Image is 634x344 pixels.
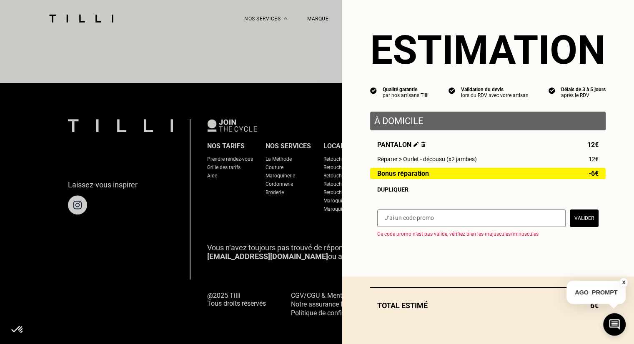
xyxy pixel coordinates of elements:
img: icon list info [370,87,377,94]
div: Qualité garantie [383,87,429,92]
div: par nos artisans Tilli [383,92,429,98]
img: icon list info [449,87,455,94]
div: Dupliquer [377,186,599,193]
img: icon list info [549,87,555,94]
img: Supprimer [421,142,426,147]
button: Valider [570,209,599,227]
div: Validation du devis [461,87,529,92]
p: Ce code promo n’est pas valide, vérifiez bien les majuscules/minuscules [377,231,606,237]
img: Éditer [413,142,419,147]
p: AGO_PROMPT [566,281,626,304]
p: À domicile [374,116,601,126]
div: après le RDV [561,92,606,98]
span: 12€ [589,156,599,162]
section: Estimation [370,27,606,73]
div: lors du RDV avec votre artisan [461,92,529,98]
span: Bonus réparation [377,170,429,177]
span: 12€ [587,141,599,149]
span: Réparer > Ourlet - décousu (x2 jambes) [377,156,477,162]
div: Délais de 3 à 5 jours [561,87,606,92]
span: Pantalon [377,141,426,149]
div: Total estimé [370,301,606,310]
span: -6€ [589,170,599,177]
input: J‘ai un code promo [377,209,566,227]
button: X [619,278,628,287]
